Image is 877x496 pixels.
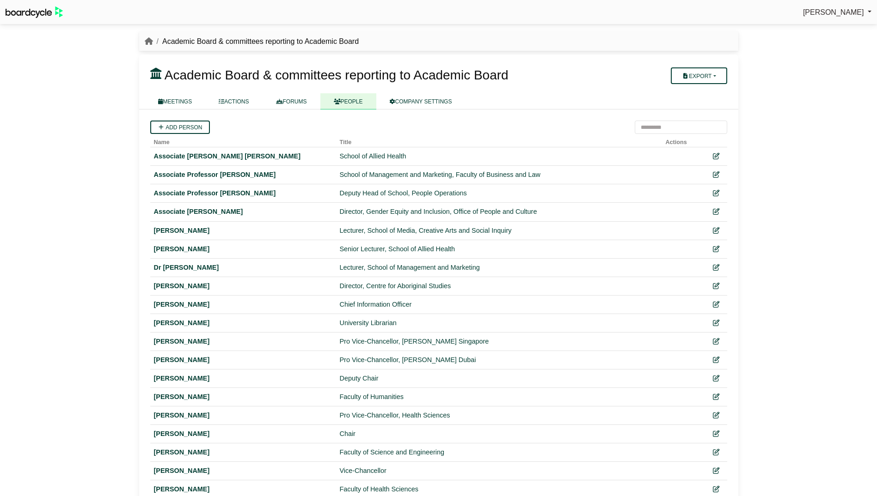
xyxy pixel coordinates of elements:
div: Associate [PERSON_NAME] [PERSON_NAME] [154,151,332,162]
div: Associate Professor [PERSON_NAME] [154,188,332,199]
div: Director, Centre for Aboriginal Studies [340,281,658,291]
div: School of Management and Marketing, Faculty of Business and Law [340,169,658,180]
span: [PERSON_NAME] [803,8,864,16]
div: [PERSON_NAME] [154,484,332,495]
div: Edit [709,151,724,162]
div: Edit [709,447,724,458]
a: MEETINGS [145,93,206,109]
div: Edit [709,188,724,199]
div: University Librarian [340,318,658,328]
li: Academic Board & committees reporting to Academic Board [153,36,359,48]
div: Deputy Chair [340,373,658,384]
div: Faculty of Health Sciences [340,484,658,495]
div: School of Allied Health [340,151,658,162]
span: Academic Board & committees reporting to Academic Board [165,68,509,82]
div: Pro Vice-Chancellor, Health Sciences [340,410,658,421]
div: Edit [709,466,724,476]
div: Faculty of Humanities [340,392,658,402]
div: [PERSON_NAME] [154,244,332,254]
div: Deputy Head of School, People Operations [340,188,658,199]
a: COMPANY SETTINGS [376,93,466,109]
div: [PERSON_NAME] [154,392,332,402]
div: Edit [709,484,724,495]
div: Edit [709,244,724,254]
div: Chief Information Officer [340,299,658,310]
a: [PERSON_NAME] [803,6,871,18]
div: Faculty of Science and Engineering [340,447,658,458]
div: [PERSON_NAME] [154,225,332,236]
div: [PERSON_NAME] [154,373,332,384]
img: BoardcycleBlackGreen-aaafeed430059cb809a45853b8cf6d952af9d84e6e89e1f1685b34bfd5cb7d64.svg [6,6,63,18]
div: Edit [709,169,724,180]
th: Name [150,134,336,147]
div: Edit [709,429,724,439]
a: PEOPLE [320,93,376,109]
div: [PERSON_NAME] [154,336,332,347]
div: Senior Lecturer, School of Allied Health [340,244,658,254]
div: Edit [709,336,724,347]
div: Associate [PERSON_NAME] [154,206,332,217]
div: Edit [709,410,724,421]
div: Associate Professor [PERSON_NAME] [154,169,332,180]
div: Lecturer, School of Management and Marketing [340,262,658,273]
div: Edit [709,262,724,273]
div: [PERSON_NAME] [154,410,332,421]
th: Title [336,134,662,147]
div: [PERSON_NAME] [154,466,332,476]
a: Add person [150,121,210,134]
div: [PERSON_NAME] [154,355,332,365]
div: Dr [PERSON_NAME] [154,262,332,273]
div: Edit [709,225,724,236]
div: Edit [709,392,724,402]
div: [PERSON_NAME] [154,281,332,291]
div: Edit [709,355,724,365]
div: Lecturer, School of Media, Creative Arts and Social Inquiry [340,225,658,236]
div: [PERSON_NAME] [154,447,332,458]
div: Edit [709,281,724,291]
nav: breadcrumb [145,36,359,48]
div: Edit [709,373,724,384]
div: Pro Vice-Chancellor, [PERSON_NAME] Singapore [340,336,658,347]
div: [PERSON_NAME] [154,299,332,310]
div: Chair [340,429,658,439]
a: ACTIONS [205,93,262,109]
div: [PERSON_NAME] [154,429,332,439]
div: [PERSON_NAME] [154,318,332,328]
div: Edit [709,206,724,217]
th: Actions [662,134,705,147]
div: Director, Gender Equity and Inclusion, Office of People and Culture [340,206,658,217]
div: Vice-Chancellor [340,466,658,476]
div: Edit [709,318,724,328]
a: FORUMS [263,93,320,109]
button: Export [671,67,727,84]
div: Edit [709,299,724,310]
div: Pro Vice-Chancellor, [PERSON_NAME] Dubai [340,355,658,365]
